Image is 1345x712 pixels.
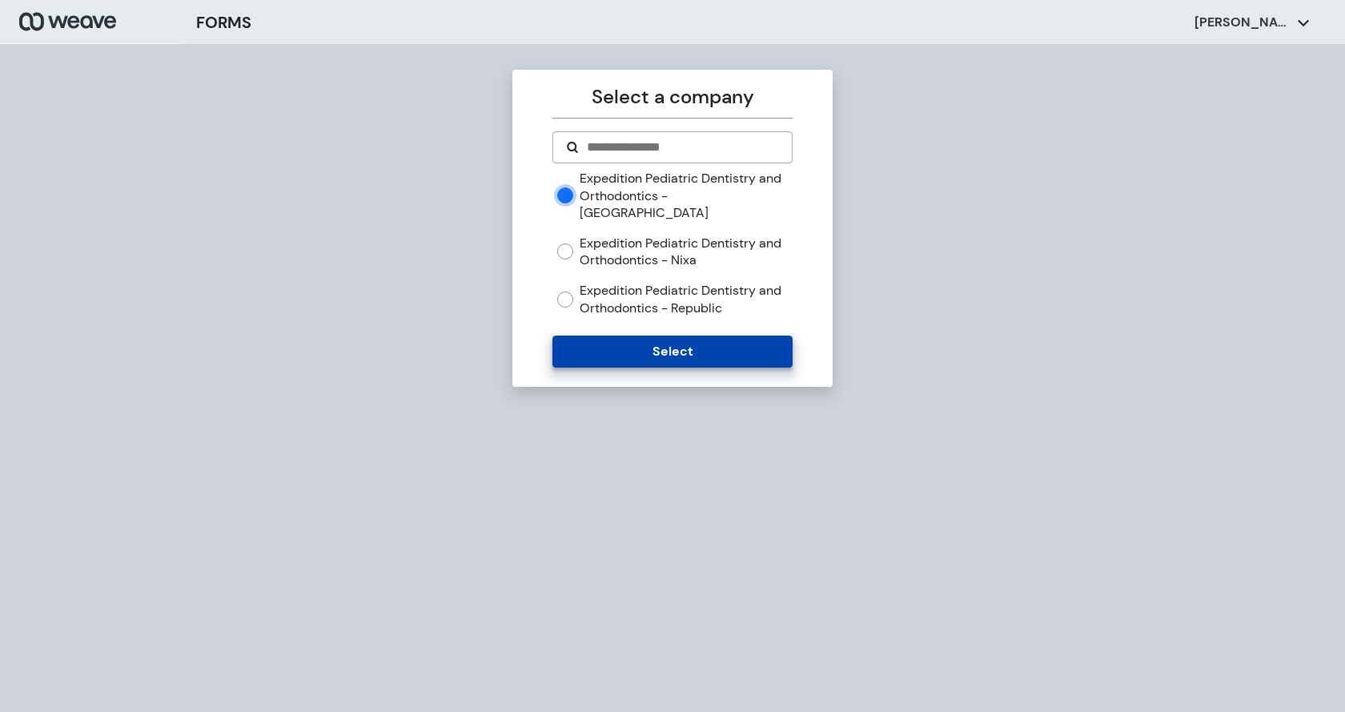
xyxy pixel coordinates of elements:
[580,235,792,269] label: Expedition Pediatric Dentistry and Orthodontics - Nixa
[585,138,778,157] input: Search
[552,336,792,368] button: Select
[580,170,792,222] label: Expedition Pediatric Dentistry and Orthodontics - [GEOGRAPHIC_DATA]
[552,82,792,111] p: Select a company
[196,10,251,34] h3: FORMS
[580,282,792,316] label: Expedition Pediatric Dentistry and Orthodontics - Republic
[1194,14,1291,31] p: [PERSON_NAME]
